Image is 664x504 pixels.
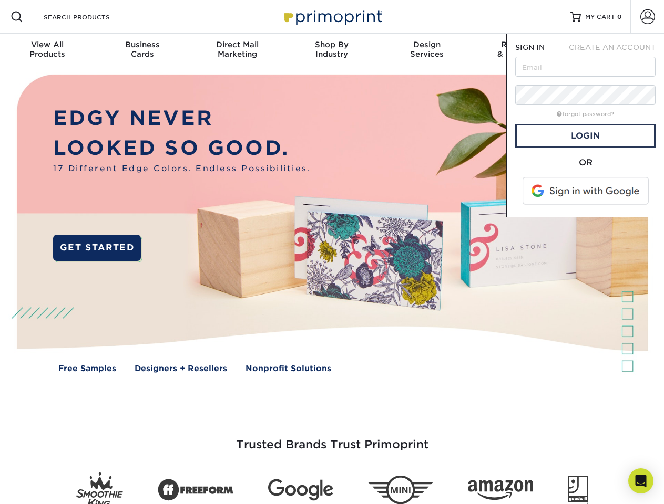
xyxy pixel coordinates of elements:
div: Open Intercom Messenger [628,468,653,493]
p: EDGY NEVER [53,103,311,133]
a: Login [515,124,656,148]
span: MY CART [585,13,615,22]
div: OR [515,156,656,169]
iframe: Google Customer Reviews [3,472,89,500]
input: SEARCH PRODUCTS..... [43,10,145,23]
img: Primoprint [280,5,385,28]
a: Free Samples [58,363,116,375]
a: GET STARTED [53,235,141,261]
span: SIGN IN [515,43,545,51]
img: Google [268,479,333,501]
span: 17 Different Edge Colors. Endless Possibilities. [53,163,311,175]
div: Cards [95,40,189,59]
input: Email [515,57,656,77]
span: Business [95,40,189,49]
div: Marketing [190,40,284,59]
img: Amazon [468,480,533,500]
div: & Templates [474,40,569,59]
a: forgot password? [557,111,614,118]
a: Nonprofit Solutions [246,363,331,375]
span: Shop By [284,40,379,49]
a: Direct MailMarketing [190,34,284,67]
img: Goodwill [568,476,588,504]
span: CREATE AN ACCOUNT [569,43,656,51]
a: DesignServices [380,34,474,67]
span: Resources [474,40,569,49]
span: Design [380,40,474,49]
p: LOOKED SO GOOD. [53,133,311,163]
a: BusinessCards [95,34,189,67]
a: Designers + Resellers [135,363,227,375]
div: Services [380,40,474,59]
div: Industry [284,40,379,59]
h3: Trusted Brands Trust Primoprint [25,413,640,464]
a: Shop ByIndustry [284,34,379,67]
a: Resources& Templates [474,34,569,67]
span: 0 [617,13,622,20]
span: Direct Mail [190,40,284,49]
